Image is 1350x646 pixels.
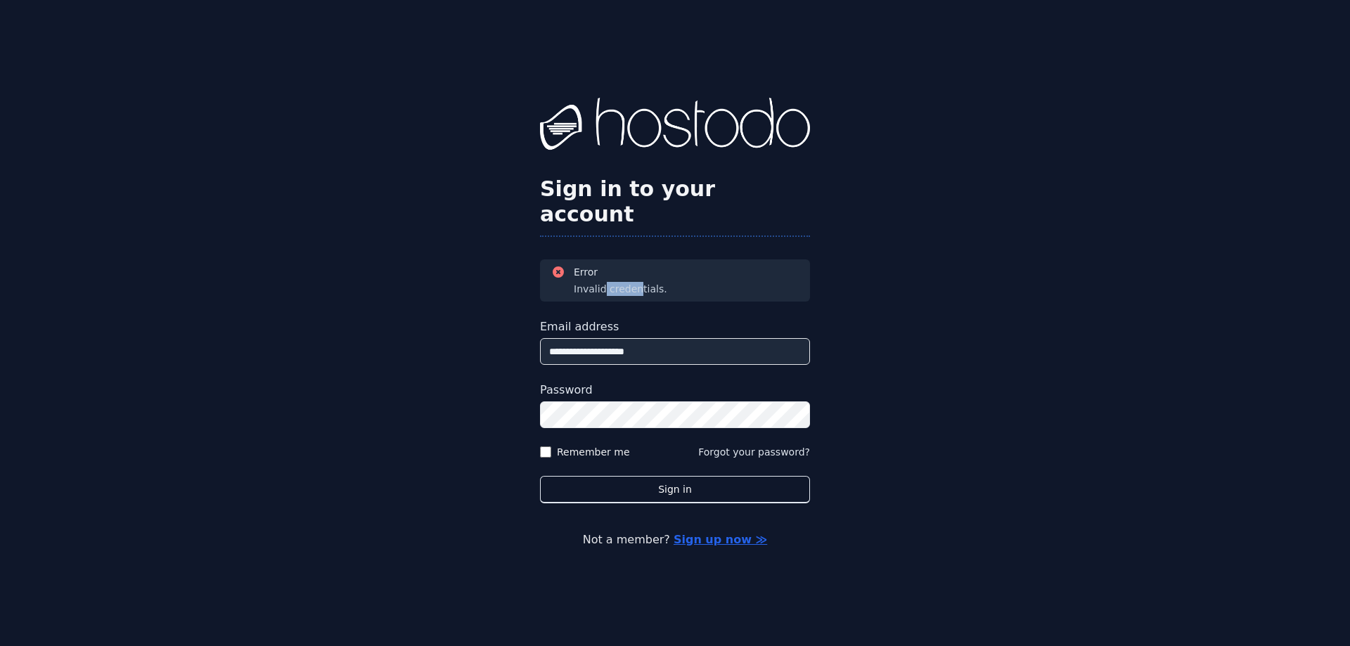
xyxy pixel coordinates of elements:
div: Invalid credentials. [574,282,667,296]
button: Forgot your password? [698,445,810,459]
h2: Sign in to your account [540,176,810,227]
a: Sign up now ≫ [674,533,767,546]
img: Hostodo [540,98,810,154]
label: Password [540,382,810,399]
label: Email address [540,318,810,335]
h3: Error [574,265,667,279]
button: Sign in [540,476,810,503]
p: Not a member? [67,531,1282,548]
label: Remember me [557,445,630,459]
